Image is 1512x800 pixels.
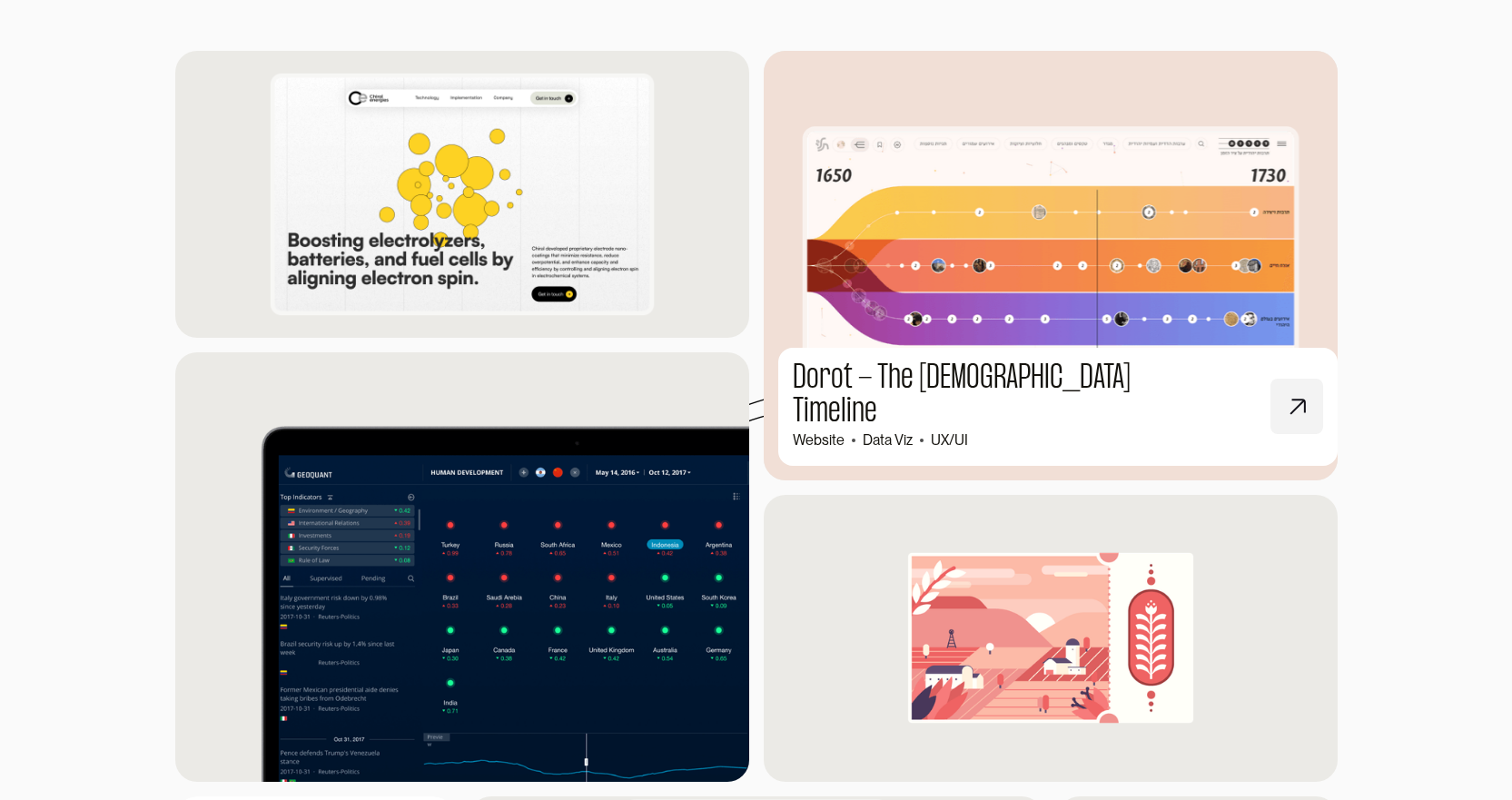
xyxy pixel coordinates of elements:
div: UX/UI [931,430,968,451]
a: Dorot - The [DEMOGRAPHIC_DATA] TimelineWebsiteData VizUX/UI [764,51,1338,480]
div: Website [793,430,845,451]
div: Data Viz [863,430,913,451]
h1: Dorot - The [DEMOGRAPHIC_DATA] Timeline [793,362,1198,430]
img: geoquant dashboard screenshot [175,352,749,782]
